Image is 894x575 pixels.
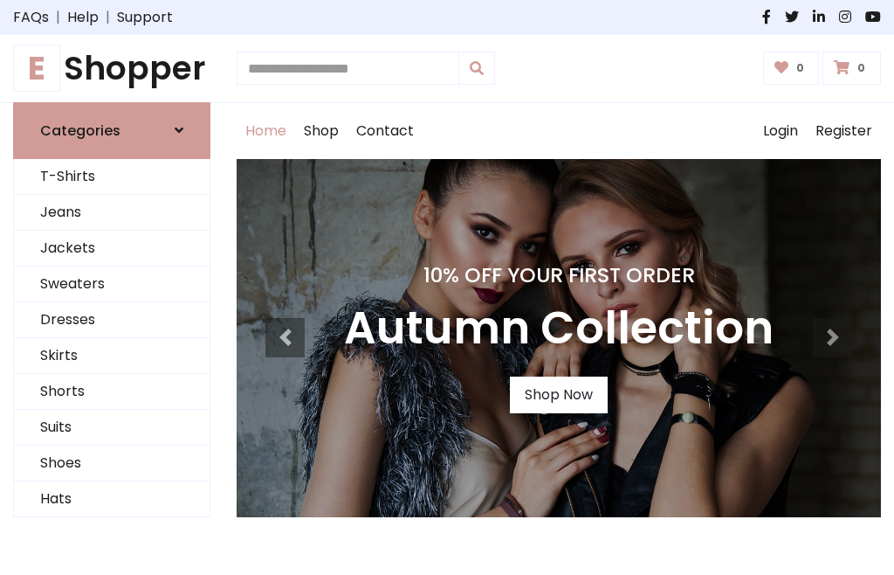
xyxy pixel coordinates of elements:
span: 0 [853,60,870,76]
a: 0 [763,52,820,85]
a: Skirts [14,338,210,374]
span: 0 [792,60,808,76]
span: | [99,7,117,28]
a: Contact [347,103,423,159]
a: Categories [13,102,210,159]
span: E [13,45,60,92]
a: Shop Now [510,377,608,413]
a: T-Shirts [14,159,210,195]
a: Register [807,103,881,159]
a: Suits [14,410,210,446]
span: | [49,7,67,28]
a: Hats [14,481,210,517]
a: EShopper [13,49,210,88]
h3: Autumn Collection [344,301,774,356]
h1: Shopper [13,49,210,88]
h4: 10% Off Your First Order [344,263,774,287]
a: Dresses [14,302,210,338]
a: FAQs [13,7,49,28]
a: Shoes [14,446,210,481]
a: 0 [822,52,881,85]
h6: Categories [40,122,120,139]
a: Help [67,7,99,28]
a: Jackets [14,231,210,267]
a: Login [754,103,807,159]
a: Support [117,7,173,28]
a: Shorts [14,374,210,410]
a: Home [237,103,295,159]
a: Jeans [14,195,210,231]
a: Sweaters [14,267,210,302]
a: Shop [295,103,347,159]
